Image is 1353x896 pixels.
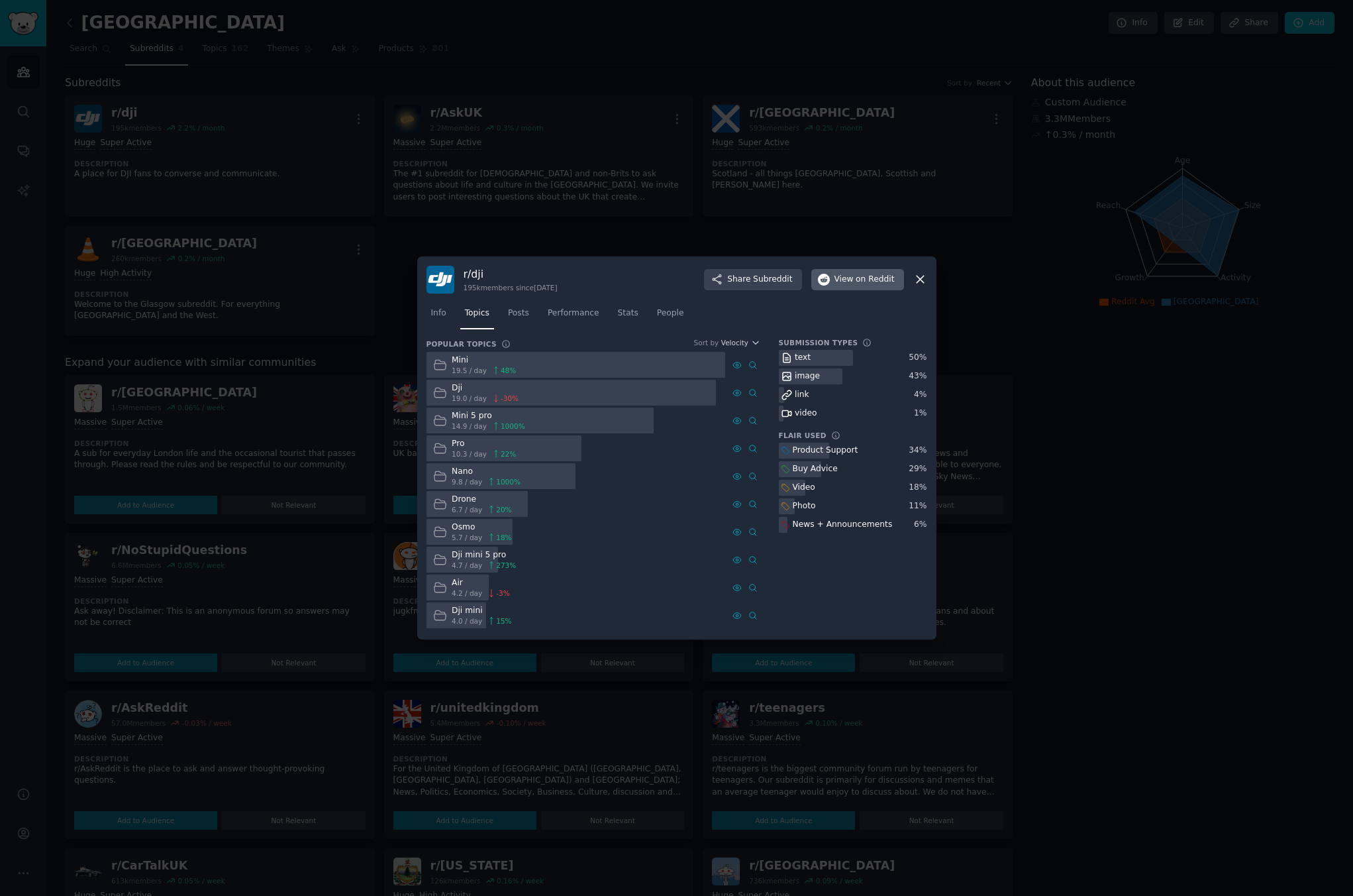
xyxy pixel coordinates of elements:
a: Stats [613,303,643,330]
div: Dji mini [452,605,512,617]
button: ShareSubreddit [704,269,801,290]
div: image [795,370,820,382]
span: View [834,274,895,286]
span: 18 % [496,533,511,542]
div: Dji mini 5 pro [452,549,516,561]
div: 195k members since [DATE] [464,283,558,292]
span: 10.3 / day [452,449,487,459]
a: Info [426,303,451,330]
a: People [652,303,689,330]
span: Subreddit [753,274,792,286]
div: Mini 5 pro [452,410,525,422]
div: Drone [452,494,512,506]
div: Pro [452,438,516,450]
span: -30 % [501,394,519,403]
span: Performance [548,308,599,319]
a: Topics [460,303,494,330]
span: Posts [508,308,529,319]
span: 4.7 / day [452,561,482,570]
span: 4.0 / day [452,616,482,626]
span: 14.9 / day [452,421,487,431]
span: 1000 % [496,477,521,486]
span: 6.7 / day [452,505,482,514]
div: 29 % [909,463,927,475]
span: 48 % [501,366,516,375]
div: Dji [452,382,519,394]
div: 18 % [909,482,927,494]
h3: Submission Types [779,338,858,347]
div: Video [793,482,815,494]
span: 9.8 / day [452,477,482,486]
span: 1000 % [501,421,525,431]
div: 43 % [909,370,927,382]
div: 34 % [909,445,927,457]
div: 50 % [909,352,927,364]
span: 4.2 / day [452,588,482,598]
div: Nano [452,466,521,478]
div: 4 % [914,389,927,401]
h3: r/ dji [464,267,558,281]
div: 6 % [914,519,927,531]
div: video [795,408,817,420]
div: Photo [793,500,816,512]
div: Buy Advice [793,463,838,475]
div: Osmo [452,522,512,533]
div: Mini [452,355,516,366]
div: Product Support [793,445,858,457]
h3: Popular Topics [426,339,497,349]
div: link [795,389,809,401]
span: -3 % [496,588,509,598]
span: Info [431,308,446,319]
div: Air [452,577,510,589]
span: 19.5 / day [452,366,487,375]
a: Performance [543,303,604,330]
span: People [657,308,684,319]
div: text [795,352,811,364]
span: Topics [465,308,489,319]
div: 1 % [914,408,927,420]
span: Velocity [721,338,748,347]
div: 11 % [909,500,927,512]
span: Share [727,274,792,286]
button: Velocity [721,338,760,347]
span: 22 % [501,449,516,459]
h3: Flair Used [779,431,827,440]
span: 273 % [496,561,516,570]
span: 20 % [496,505,511,514]
span: Stats [618,308,638,319]
div: Sort by [694,338,719,347]
img: dji [426,266,454,294]
button: Viewon Reddit [811,269,904,290]
span: 5.7 / day [452,533,482,542]
span: 19.0 / day [452,394,487,403]
a: Posts [503,303,534,330]
span: on Reddit [856,274,894,286]
span: 15 % [496,616,511,626]
div: News + Announcements [793,519,893,531]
